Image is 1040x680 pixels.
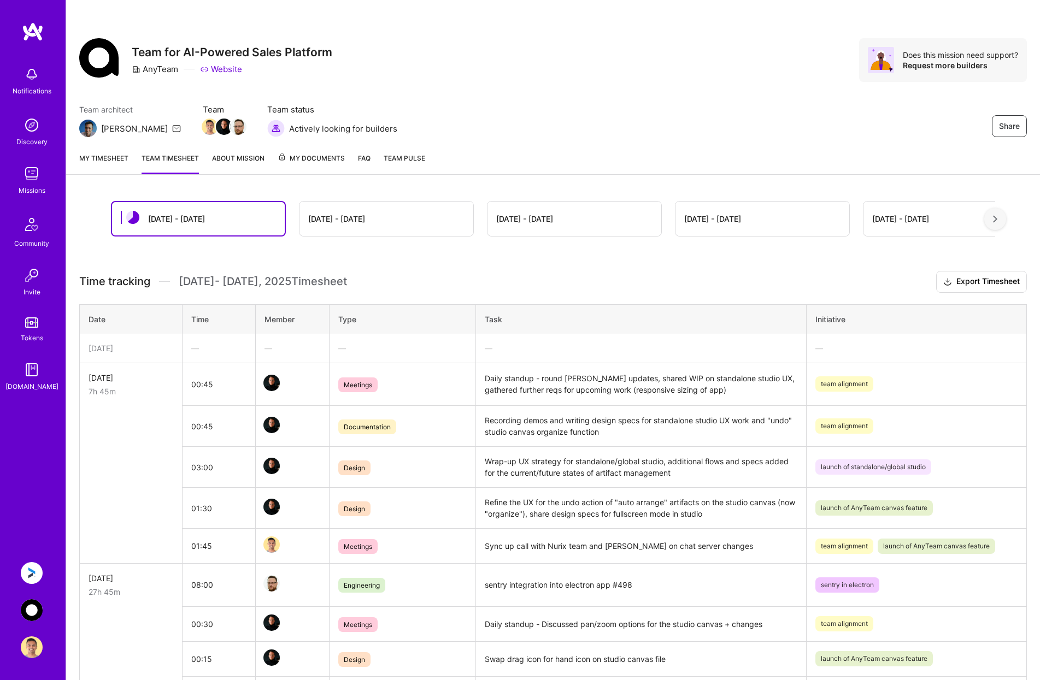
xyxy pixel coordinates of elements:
div: — [265,342,320,354]
td: 00:45 [183,406,256,447]
span: Meetings [338,539,378,554]
div: Community [14,238,49,249]
div: [DOMAIN_NAME] [5,381,58,392]
a: Team Member Avatar [265,374,279,392]
img: Team Member Avatar [263,649,280,666]
span: team alignment [815,616,873,631]
img: Team Member Avatar [230,119,246,135]
span: Team architect [79,104,181,115]
img: AnyTeam: Team for AI-Powered Sales Platform [21,599,43,621]
td: Daily standup - Discussed pan/zoom options for the studio canvas + changes [476,606,807,641]
img: Team Member Avatar [263,536,280,553]
div: Missions [19,185,45,196]
a: Team Member Avatar [265,648,279,667]
th: Initiative [806,304,1026,334]
a: Team Member Avatar [265,457,279,475]
button: Export Timesheet [936,271,1027,293]
img: Team Member Avatar [216,119,232,135]
a: AnyTeam: Team for AI-Powered Sales Platform [18,599,45,621]
a: Team Pulse [384,152,425,174]
span: Meetings [338,377,378,392]
img: bell [21,63,43,85]
td: 03:00 [183,447,256,488]
a: Team Member Avatar [231,117,245,136]
img: guide book [21,359,43,381]
img: tokens [25,317,38,328]
div: — [338,342,467,354]
img: status icon [126,211,139,224]
div: — [815,342,1018,354]
img: Actively looking for builders [267,120,285,137]
div: [DATE] [89,372,173,383]
i: icon CompanyGray [132,65,140,74]
div: — [485,342,797,354]
span: launch of AnyTeam canvas feature [815,651,933,666]
div: Notifications [13,85,51,97]
span: Team status [267,104,397,115]
div: [DATE] [89,572,173,584]
a: My Documents [278,152,345,174]
div: Does this mission need support? [903,50,1018,60]
img: Team Member Avatar [263,499,280,515]
span: Design [338,501,371,516]
td: 00:15 [183,641,256,676]
td: 08:00 [183,564,256,607]
span: team alignment [815,539,873,554]
a: User Avatar [18,636,45,658]
span: launch of AnyTeam canvas feature [878,539,995,554]
img: Team Member Avatar [263,458,280,474]
td: 00:45 [183,363,256,406]
th: Task [476,304,807,334]
a: Anguleris: BIMsmart AI MVP [18,562,45,584]
td: Sync up call with Nurix team and [PERSON_NAME] on chat server changes [476,529,807,564]
a: My timesheet [79,152,128,174]
img: User Avatar [21,636,43,658]
span: Share [999,121,1020,132]
a: Team Member Avatar [265,535,279,554]
img: Avatar [868,47,894,73]
span: launch of AnyTeam canvas feature [815,500,933,516]
th: Time [183,304,256,334]
td: 01:45 [183,529,256,564]
div: Discovery [16,136,48,147]
span: Documentation [338,419,396,434]
div: [DATE] [89,342,173,354]
span: sentry in electron [815,577,879,593]
img: Team Member Avatar [263,375,280,391]
img: teamwork [21,163,43,185]
a: Team Member Avatar [217,117,231,136]
h3: Team for AI-Powered Sales Platform [132,45,332,59]
div: [PERSON_NAME] [101,123,168,134]
div: AnyTeam [132,63,178,75]
td: Refine the UX for the undo action of "auto arrange" artifacts on the studio canvas (now "organize... [476,488,807,529]
div: — [191,342,246,354]
a: Team Member Avatar [265,574,279,593]
span: Actively looking for builders [289,123,397,134]
th: Date [80,304,183,334]
img: Team Member Avatar [202,119,218,135]
img: Company Logo [79,38,119,78]
span: Design [338,652,371,667]
span: Design [338,460,371,475]
a: Team timesheet [142,152,199,174]
a: Team Member Avatar [203,117,217,136]
img: Team Architect [79,120,97,137]
span: Team Pulse [384,154,425,162]
td: sentry integration into electron app #498 [476,564,807,607]
span: Team [203,104,245,115]
a: Team Member Avatar [265,498,279,516]
div: [DATE] - [DATE] [308,213,365,224]
span: [DATE] - [DATE] , 2025 Timesheet [179,275,347,288]
span: team alignment [815,376,873,392]
td: 00:30 [183,606,256,641]
button: Share [992,115,1027,137]
a: Team Member Avatar [265,416,279,434]
td: Swap drag icon for hand icon on studio canvas file [476,641,807,676]
div: [DATE] - [DATE] [148,213,205,224]
a: Website [200,63,242,75]
th: Member [256,304,329,334]
td: Daily standup - round [PERSON_NAME] updates, shared WIP on standalone studio UX, gathered further... [476,363,807,406]
div: 7h 45m [89,386,173,397]
span: Meetings [338,617,378,632]
div: Invite [23,286,40,298]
